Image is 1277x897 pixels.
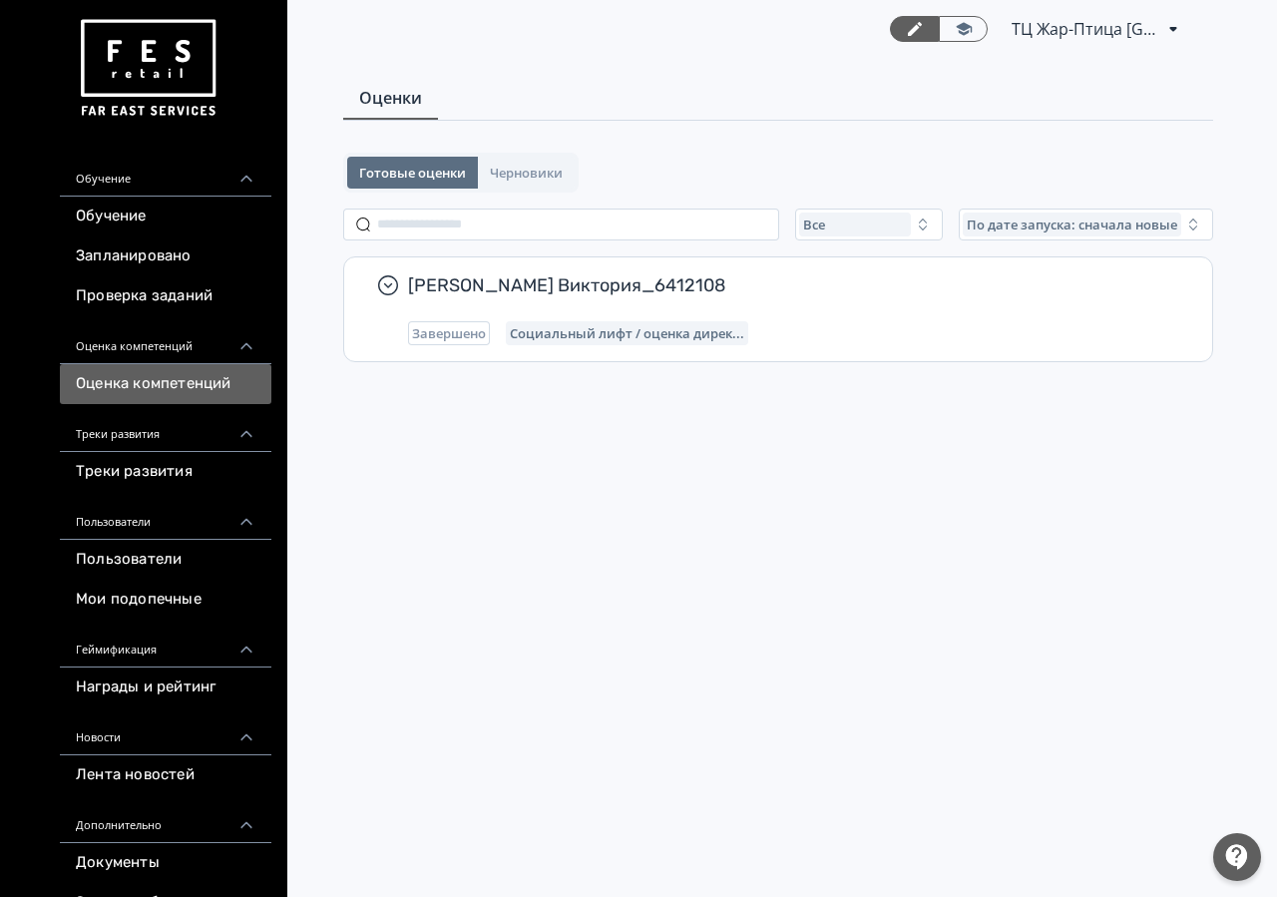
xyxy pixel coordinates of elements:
div: Пользователи [60,492,271,540]
a: Проверка заданий [60,276,271,316]
a: Обучение [60,197,271,236]
span: ТЦ Жар-Птица Нижний Новгород СИН 6412108 [1012,17,1161,41]
button: Все [795,209,943,240]
div: Геймификация [60,620,271,668]
div: Треки развития [60,404,271,452]
div: Обучение [60,149,271,197]
span: [PERSON_NAME] Виктория_6412108 [408,273,1164,297]
div: Оценка компетенций [60,316,271,364]
a: Оценка компетенций [60,364,271,404]
a: Награды и рейтинг [60,668,271,707]
span: Социальный лифт / оценка директора магазина [510,325,744,341]
div: Дополнительно [60,795,271,843]
span: Все [803,217,825,232]
img: https://files.teachbase.ru/system/account/57463/logo/medium-936fc5084dd2c598f50a98b9cbe0469a.png [76,12,219,125]
span: Завершено [412,325,486,341]
button: По дате запуска: сначала новые [959,209,1213,240]
button: Готовые оценки [347,157,478,189]
a: Пользователи [60,540,271,580]
a: Переключиться в режим ученика [939,16,988,42]
a: Мои подопечные [60,580,271,620]
a: Лента новостей [60,755,271,795]
div: Новости [60,707,271,755]
span: Готовые оценки [359,165,466,181]
span: Черновики [490,165,563,181]
span: По дате запуска: сначала новые [967,217,1177,232]
a: Документы [60,843,271,883]
span: Оценки [359,86,422,110]
button: Черновики [478,157,575,189]
a: Запланировано [60,236,271,276]
a: Треки развития [60,452,271,492]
